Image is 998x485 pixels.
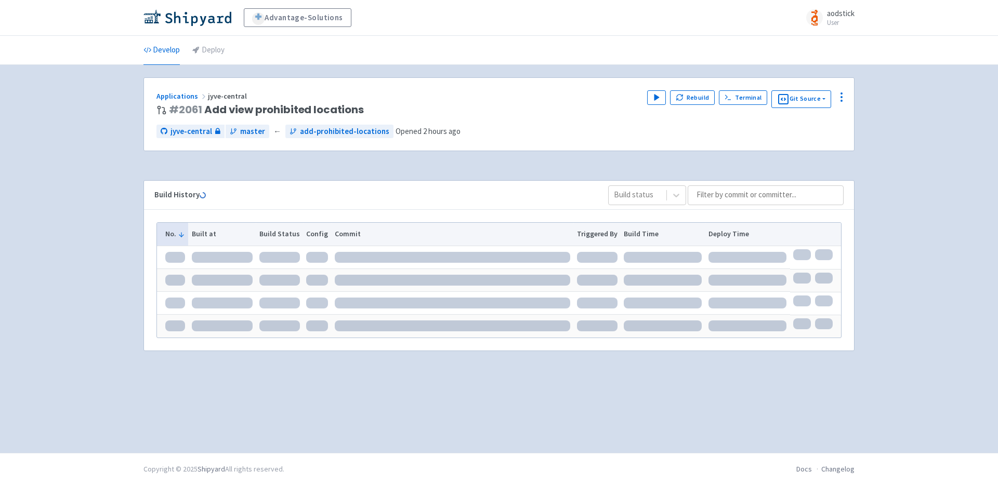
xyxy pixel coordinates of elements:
div: Copyright © 2025 All rights reserved. [143,464,284,475]
a: Develop [143,36,180,65]
a: jyve-central [156,125,225,139]
a: Advantage-Solutions [244,8,351,27]
span: add-prohibited-locations [300,126,389,138]
th: Built at [188,223,256,246]
input: Filter by commit or committer... [688,185,844,205]
a: Deploy [192,36,225,65]
span: ← [273,126,281,138]
button: Git Source [771,90,831,108]
th: Commit [332,223,574,246]
span: jyve-central [208,91,248,101]
span: master [240,126,265,138]
a: Docs [796,464,812,474]
button: Play [647,90,666,105]
th: Build Status [256,223,303,246]
span: Add view prohibited locations [169,104,364,116]
div: Build History [154,189,592,201]
time: 2 hours ago [423,126,461,136]
a: master [226,125,269,139]
button: Rebuild [670,90,715,105]
img: Shipyard logo [143,9,231,26]
th: Config [303,223,332,246]
a: add-prohibited-locations [285,125,393,139]
a: Terminal [719,90,767,105]
a: #2061 [169,102,202,117]
span: jyve-central [170,126,212,138]
span: Opened [396,126,461,136]
small: User [827,19,855,26]
span: aodstick [827,8,855,18]
a: aodstick User [800,9,855,26]
a: Changelog [821,464,855,474]
button: No. [165,228,185,239]
th: Deploy Time [705,223,790,246]
th: Triggered By [573,223,621,246]
a: Shipyard [198,464,225,474]
th: Build Time [621,223,705,246]
a: Applications [156,91,208,101]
